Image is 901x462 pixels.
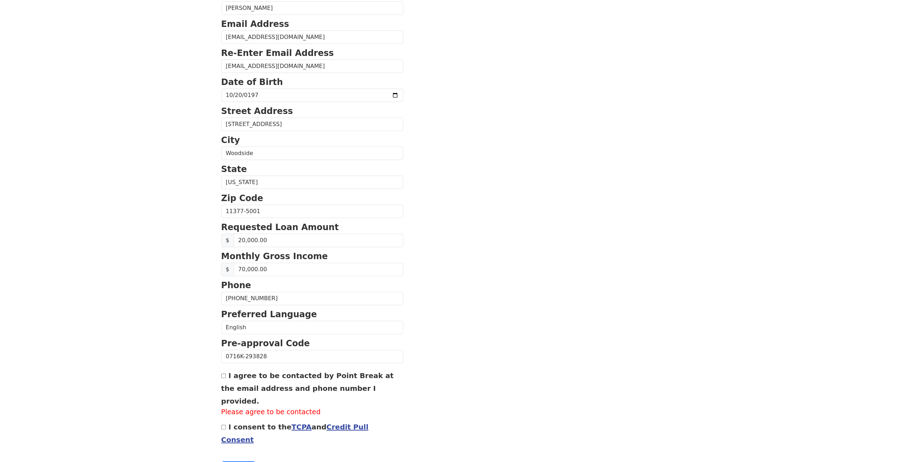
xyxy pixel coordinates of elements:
p: Monthly Gross Income [221,250,403,263]
a: Credit Pull Consent [221,423,369,444]
input: Pre-approval Code [221,350,403,363]
input: Monthly Gross Income [234,263,403,276]
input: Zip Code [221,205,403,218]
span: $ [221,234,234,247]
input: Last Name [221,1,403,15]
input: Phone [221,292,403,305]
a: TCPA [291,423,312,431]
strong: Phone [221,280,251,290]
strong: Re-Enter Email Address [221,48,334,58]
input: Street Address [221,118,403,131]
strong: Requested Loan Amount [221,222,339,232]
strong: Date of Birth [221,77,283,87]
strong: Street Address [221,106,293,116]
label: I consent to the and [221,423,369,444]
strong: Email Address [221,19,289,29]
strong: City [221,135,240,145]
input: Re-Enter Email Address [221,59,403,73]
input: Requested Loan Amount [234,234,403,247]
strong: State [221,164,247,174]
strong: Preferred Language [221,309,317,319]
input: City [221,147,403,160]
label: Please agree to be contacted [221,407,403,417]
label: I agree to be contacted by Point Break at the email address and phone number I provided. [221,371,394,405]
strong: Pre-approval Code [221,338,310,348]
input: Email Address [221,30,403,44]
span: $ [221,263,234,276]
strong: Zip Code [221,193,263,203]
